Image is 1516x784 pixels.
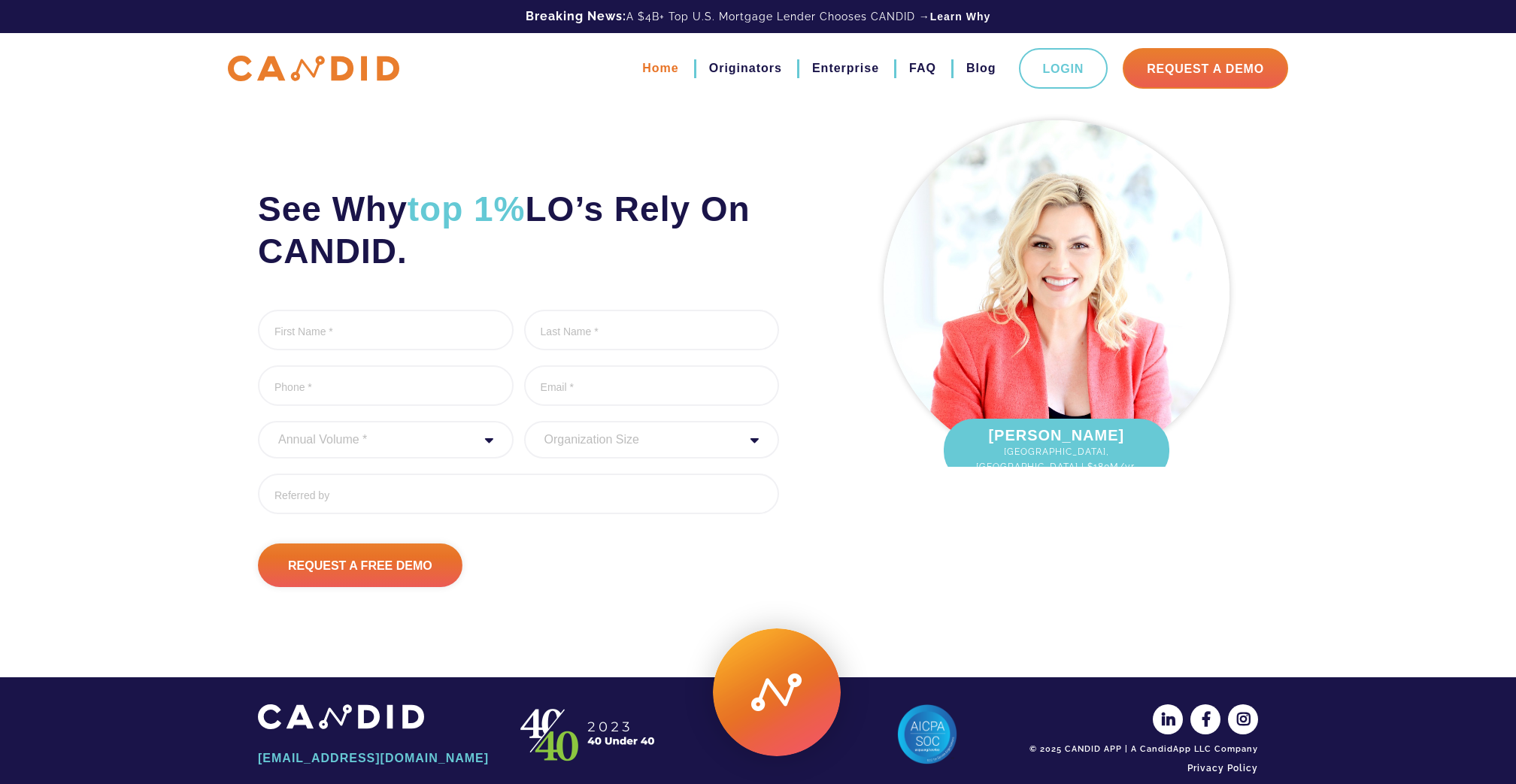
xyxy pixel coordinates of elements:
[642,56,678,81] a: Home
[514,704,664,764] img: CANDID APP
[258,474,779,514] input: Referred by
[258,310,514,350] input: First Name *
[959,444,1154,474] span: [GEOGRAPHIC_DATA], [GEOGRAPHIC_DATA] | $180M/yr.
[1019,48,1108,89] a: Login
[524,310,780,350] input: Last Name *
[966,56,996,81] a: Blog
[709,56,782,81] a: Originators
[408,189,526,229] span: top 1%
[897,704,957,764] img: AICPA SOC 2
[1025,755,1258,781] a: Privacy Policy
[812,56,879,81] a: Enterprise
[228,56,399,82] img: CANDID APP
[258,188,779,272] h2: See Why LO’s Rely On CANDID.
[258,704,424,729] img: CANDID APP
[944,419,1169,482] div: [PERSON_NAME]
[258,365,514,406] input: Phone *
[1025,743,1258,755] div: © 2025 CANDID APP | A CandidApp LLC Company
[524,365,780,406] input: Email *
[1123,48,1288,89] a: Request A Demo
[909,56,936,81] a: FAQ
[526,9,626,23] b: Breaking News:
[258,543,462,587] input: Request A Free Demo
[930,9,991,24] a: Learn Why
[258,746,491,771] a: [EMAIL_ADDRESS][DOMAIN_NAME]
